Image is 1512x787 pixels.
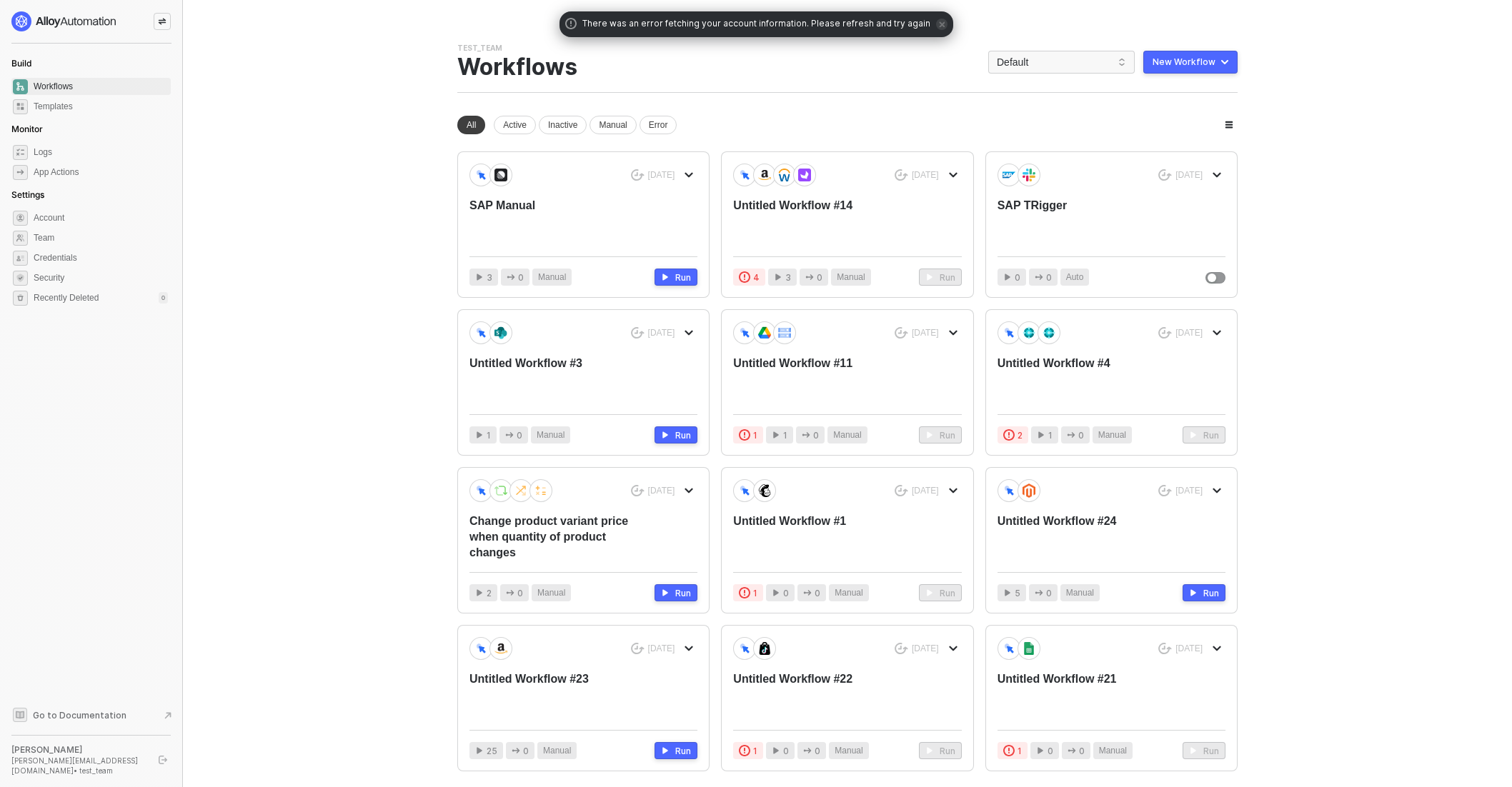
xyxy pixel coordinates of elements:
a: logo [11,11,171,31]
div: Workflows [457,54,577,81]
span: Auto [1066,271,1084,284]
span: 2 [487,586,492,600]
div: Run [675,429,691,441]
span: icon-success-page [895,169,908,181]
span: icon-app-actions [1068,746,1076,755]
div: test_team [457,43,502,54]
span: icon-close [936,19,948,30]
div: Untitled Workflow #1 [733,513,915,561]
img: icon [1023,169,1035,181]
span: credentials [13,251,28,266]
span: dashboard [13,79,28,94]
div: New Workflow [1153,56,1215,68]
span: Go to Documentation [33,709,126,721]
span: Recently Deleted [34,292,99,304]
span: Manual [537,586,565,600]
span: Workflows [34,78,168,95]
span: icon-exclamation [565,18,577,29]
div: Run [1203,587,1219,599]
div: Active [494,116,536,134]
button: Run [655,742,697,759]
img: icon [494,484,507,497]
span: Team [34,229,168,246]
div: [DATE] [648,169,675,181]
img: icon [494,326,507,339]
span: icon-success-page [895,327,908,339]
img: icon [474,484,487,496]
span: settings [13,291,28,306]
div: [DATE] [1175,485,1203,497]
span: icon-arrow-down [1213,329,1221,337]
span: icon-arrow-down [949,171,958,179]
div: Untitled Workflow #3 [469,356,652,403]
img: icon [1023,642,1035,655]
button: Run [655,426,697,443]
span: 1 [487,428,491,442]
span: 0 [1048,744,1053,758]
span: Manual [543,744,571,758]
span: icon-arrow-down [1213,171,1221,179]
span: icon-success-page [895,643,908,655]
img: icon [1003,326,1015,339]
span: security [13,271,28,286]
span: 0 [1015,271,1020,284]
span: 0 [1078,428,1084,442]
div: [DATE] [912,327,939,339]
span: icon-app-actions [1035,273,1043,281]
span: document-arrow [161,708,175,723]
div: Inactive [539,116,587,134]
div: [DATE] [1175,327,1203,339]
div: Untitled Workflow #11 [733,356,915,403]
img: icon [758,326,771,339]
div: Untitled Workflow #21 [998,671,1180,718]
div: Untitled Workflow #22 [733,671,915,718]
span: 1 [753,428,757,442]
span: icon-app-actions [13,165,28,180]
span: 4 [753,271,760,284]
span: icon-arrow-down [685,486,693,495]
button: Run [919,742,962,759]
div: Run [675,587,691,599]
div: Untitled Workflow #4 [998,356,1180,403]
span: 1 [1018,744,1022,758]
button: Run [1183,742,1225,759]
span: 1 [753,586,757,600]
div: Untitled Workflow #24 [998,513,1180,561]
span: icon-success-page [1158,643,1172,655]
div: [DATE] [1175,169,1203,181]
span: icon-app-actions [505,431,514,439]
button: Run [1183,584,1225,601]
span: Manual [1066,586,1094,600]
img: icon [1043,326,1055,339]
button: Run [919,426,962,443]
span: icon-success-page [1158,327,1172,339]
div: Error [640,116,677,134]
div: [DATE] [1175,643,1203,655]
span: icon-app-actions [803,588,812,597]
span: icon-success-page [1158,485,1172,497]
div: [DATE] [912,169,939,181]
div: Untitled Workflow #23 [469,671,652,718]
img: icon [758,484,771,497]
img: icon [798,169,811,181]
span: icon-success-page [895,485,908,497]
span: 1 [783,428,787,442]
img: icon [778,326,791,339]
img: icon [474,169,487,181]
span: Manual [1099,744,1127,758]
img: icon [738,169,751,181]
span: icon-success-page [631,485,645,497]
span: Credentials [34,249,168,266]
span: Manual [837,271,865,284]
span: 1 [753,744,757,758]
span: marketplace [13,99,28,114]
div: Run [675,745,691,757]
span: 0 [1046,586,1052,600]
div: [DATE] [912,643,939,655]
img: icon [1023,483,1035,498]
span: icon-app-actions [506,588,514,597]
span: icon-app-actions [803,746,812,755]
img: icon [474,642,487,654]
button: Run [919,584,962,601]
img: icon [494,643,507,654]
